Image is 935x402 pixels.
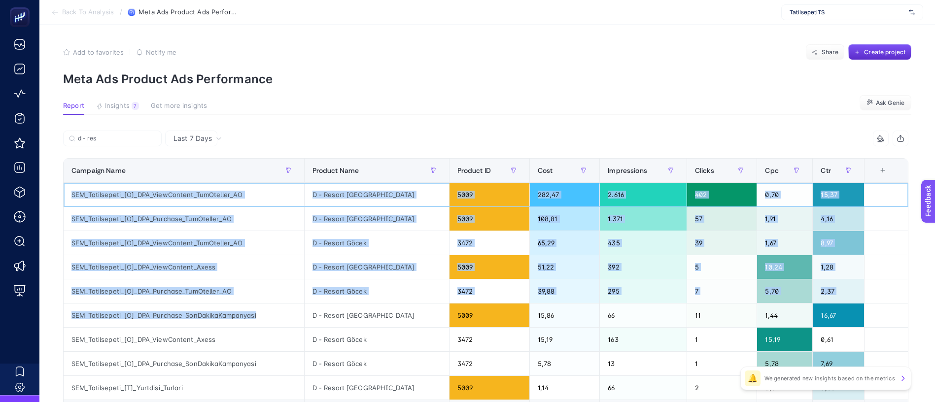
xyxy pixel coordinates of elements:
[806,44,844,60] button: Share
[757,207,812,231] div: 1,91
[62,8,114,16] span: Back To Analysis
[63,72,911,86] p: Meta Ads Product Ads Performance
[305,183,449,206] div: D - Resort [GEOGRAPHIC_DATA]
[600,352,687,375] div: 13
[530,279,600,303] div: 39,88
[63,48,124,56] button: Add to favorites
[139,8,237,16] span: Meta Ads Product Ads Performance
[757,231,812,255] div: 1,67
[64,328,304,351] div: SEM_Tatilsepeti_[O]_DPA_ViewContent_Axess
[864,48,905,56] span: Create project
[860,95,911,111] button: Ask Genie
[530,255,600,279] div: 51,22
[6,3,37,11] span: Feedback
[687,376,757,400] div: 2
[822,48,839,56] span: Share
[790,8,905,16] span: TatilsepetiTS
[813,183,864,206] div: 15,37
[600,207,687,231] div: 1.371
[450,255,529,279] div: 5009
[687,231,757,255] div: 39
[64,183,304,206] div: SEM_Tatilsepeti_[O]_DPA_ViewContent_TumOteller_AO
[765,167,778,174] span: Cpc
[530,303,600,327] div: 15,86
[305,303,449,327] div: D - Resort [GEOGRAPHIC_DATA]
[132,102,139,110] div: 7
[687,279,757,303] div: 7
[600,328,687,351] div: 163
[909,7,915,17] img: svg%3e
[821,167,831,174] span: Ctr
[530,376,600,400] div: 1,14
[530,328,600,351] div: 15,19
[64,303,304,327] div: SEM_Tatilsepeti_[O]_DPA_Purchase_SonDakikaKampanyasi
[530,183,600,206] div: 282,47
[73,48,124,56] span: Add to favorites
[608,167,647,174] span: Impressions
[757,183,812,206] div: 0,70
[600,376,687,400] div: 66
[450,231,529,255] div: 3472
[146,48,176,56] span: Notify me
[173,134,212,143] span: Last 7 Days
[136,48,176,56] button: Notify me
[450,207,529,231] div: 5009
[695,167,714,174] span: Clicks
[687,255,757,279] div: 5
[457,167,491,174] span: Product ID
[151,102,207,110] span: Get more insights
[687,303,757,327] div: 11
[64,207,304,231] div: SEM_Tatilsepeti_[O]_DPA_Purchase_TumOteller_AO
[530,231,600,255] div: 65,29
[757,328,812,351] div: 15,19
[305,328,449,351] div: D - Resort Göcek
[64,231,304,255] div: SEM_Tatilsepeti_[O]_DPA_ViewContent_TumOteller_AO
[876,99,904,107] span: Ask Genie
[600,279,687,303] div: 295
[71,167,126,174] span: Campaign Name
[78,135,156,142] input: Search
[813,255,864,279] div: 1,28
[63,102,84,110] span: Report
[64,352,304,375] div: SEM_Tatilsepeti_[O]_DPA_Purchase_SonDakikaKampanyasi
[305,376,449,400] div: D - Resort [GEOGRAPHIC_DATA]
[687,207,757,231] div: 57
[305,255,449,279] div: D - Resort [GEOGRAPHIC_DATA]
[745,370,761,386] div: 🔔
[450,352,529,375] div: 3472
[813,207,864,231] div: 4,16
[813,279,864,303] div: 2,37
[813,231,864,255] div: 8,97
[305,279,449,303] div: D - Resort Göcek
[600,231,687,255] div: 435
[600,255,687,279] div: 392
[873,167,892,174] div: +
[687,352,757,375] div: 1
[64,376,304,400] div: SEM_Tatilsepeti_[T]_Yurtdisi_Turlari
[687,183,757,206] div: 402
[450,328,529,351] div: 3472
[813,303,864,327] div: 16,67
[813,352,864,375] div: 7,69
[530,352,600,375] div: 5,78
[450,183,529,206] div: 5009
[312,167,359,174] span: Product Name
[120,8,122,16] span: /
[530,207,600,231] div: 108,81
[305,352,449,375] div: D - Resort Göcek
[600,303,687,327] div: 66
[450,376,529,400] div: 5009
[64,255,304,279] div: SEM_Tatilsepeti_[O]_DPA_ViewContent_Axess
[813,328,864,351] div: 0,61
[600,183,687,206] div: 2.616
[305,231,449,255] div: D - Resort Göcek
[764,374,895,382] p: We generated new insights based on the metrics
[687,328,757,351] div: 1
[757,255,812,279] div: 10,24
[450,279,529,303] div: 3472
[105,102,130,110] span: Insights
[757,279,812,303] div: 5,70
[305,207,449,231] div: D - Resort [GEOGRAPHIC_DATA]
[64,279,304,303] div: SEM_Tatilsepeti_[O]_DPA_Purchase_TumOteller_AO
[872,167,880,188] div: 8 items selected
